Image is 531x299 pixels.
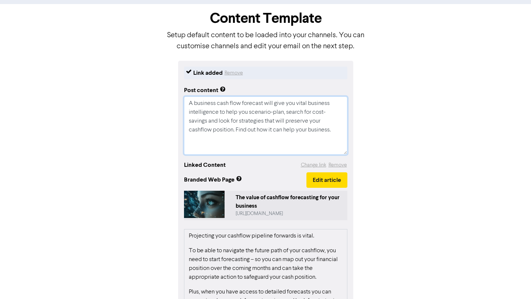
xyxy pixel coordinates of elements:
div: Post content [184,86,226,95]
iframe: Chat Widget [494,264,531,299]
button: Change link [301,161,327,169]
p: To be able to navigate the future path of your cashflow, you need to start forecasting – so you c... [189,246,343,282]
button: Remove [224,68,243,77]
textarea: A business cash flow forecast will give you vital business intelligence to help you scenario-plan... [184,96,347,155]
button: Remove [328,161,347,169]
a: The value of cashflow forecasting for your business[URL][DOMAIN_NAME] [184,191,347,220]
img: quQgLXkVNS9AFQOoHZqcU-_.phoenix_._A_human_eye_and_partial_face_we_can_see_the_refle_a7581a11-35b2... [184,191,225,218]
div: Linked Content [184,161,226,169]
div: The value of cashflow forecasting for your business [236,194,344,210]
p: Setup default content to be loaded into your channels. You can customise channels and edit your e... [166,30,365,52]
h1: Content Template [166,10,365,27]
button: Edit article [306,172,347,188]
span: Branded Web Page [184,175,306,184]
div: Link added [193,68,223,77]
p: Projecting your cashflow pipeline forwards is vital. [189,232,343,240]
div: https://public2.bomamarketing.com/cp/quQgLXkVNS9AFQOoHZqcU?sa=0B44TAFM [236,210,344,217]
